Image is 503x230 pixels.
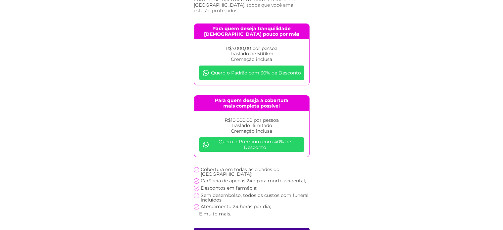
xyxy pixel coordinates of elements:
a: Quero o Padrão com 30% de Desconto [199,66,304,80]
img: check icon [194,193,199,198]
p: E muito mais. [199,211,231,216]
img: check icon [194,204,199,209]
a: Quero o Premium com 40% de Desconto [199,137,304,152]
h4: Para quem deseja tranquilidade [DEMOGRAPHIC_DATA] pouco por mês [194,24,309,39]
p: R$10.000,00 por pessoa Traslado ilimitado Cremação inclusa [199,117,304,134]
p: Carência de apenas 24h para morte acidental; [201,178,306,183]
img: whatsapp [202,69,209,76]
img: check icon [194,178,199,184]
p: Sem desembolso, todos os custos com funeral incluídos; [201,193,310,202]
img: check icon [194,186,199,191]
p: Descontos em farmácia; [201,186,257,190]
img: whatsapp [202,141,209,148]
img: check icon [194,167,199,172]
p: Atendimento 24 horas por dia; [201,204,271,209]
p: R$7.000,00 por pessoa Traslado de 500km Cremação inclusa [199,46,304,62]
p: Cobertura em todas as cidades do [GEOGRAPHIC_DATA]; [201,167,310,176]
h4: Para quem deseja a cobertura mais completa possível [194,96,309,111]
